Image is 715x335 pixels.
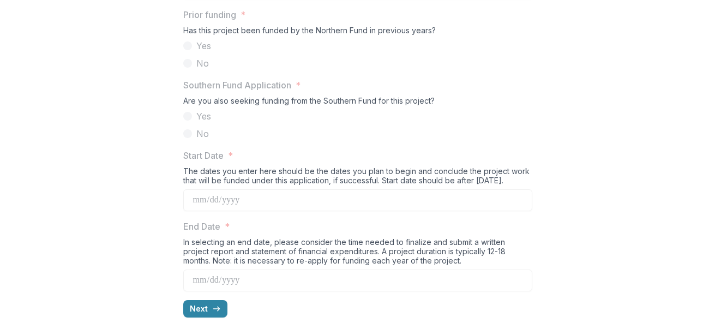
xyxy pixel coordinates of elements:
[183,237,532,270] div: In selecting an end date, please consider the time needed to finalize and submit a written projec...
[183,300,227,318] button: Next
[183,220,220,233] p: End Date
[183,166,532,189] div: The dates you enter here should be the dates you plan to begin and conclude the project work that...
[183,96,532,110] div: Are you also seeking funding from the Southern Fund for this project?
[183,8,236,21] p: Prior funding
[183,26,532,39] div: Has this project been funded by the Northern Fund in previous years?
[196,127,209,140] span: No
[196,57,209,70] span: No
[196,110,211,123] span: Yes
[183,79,291,92] p: Southern Fund Application
[183,149,224,162] p: Start Date
[196,39,211,52] span: Yes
